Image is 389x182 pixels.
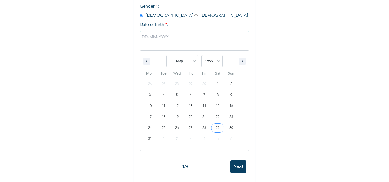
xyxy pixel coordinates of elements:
span: Wed [170,69,184,79]
div: 1 / 4 [140,163,230,170]
span: 5 [176,90,178,101]
button: 14 [197,101,211,112]
span: 1 [217,79,219,90]
span: 26 [175,123,179,134]
button: 18 [157,112,170,123]
button: 26 [170,123,184,134]
span: 28 [202,123,206,134]
button: 4 [157,90,170,101]
button: 19 [170,112,184,123]
button: 24 [143,123,157,134]
span: Date of Birth : [140,22,168,28]
button: 1 [211,79,225,90]
span: 3 [149,90,151,101]
button: 6 [184,90,198,101]
span: Tue [157,69,170,79]
span: 4 [163,90,164,101]
button: 21 [197,112,211,123]
span: 15 [216,101,219,112]
button: 15 [211,101,225,112]
button: 10 [143,101,157,112]
span: Thu [184,69,198,79]
button: 22 [211,112,225,123]
span: Fri [197,69,211,79]
input: DD-MM-YYYY [140,31,249,43]
button: 2 [224,79,238,90]
span: 8 [217,90,219,101]
span: 22 [216,112,219,123]
span: 17 [148,112,152,123]
span: 9 [230,90,232,101]
span: Gender : [DEMOGRAPHIC_DATA] [DEMOGRAPHIC_DATA] [140,4,248,18]
span: 10 [148,101,152,112]
input: Next [230,160,246,173]
span: 16 [229,101,233,112]
button: 28 [197,123,211,134]
span: 25 [162,123,165,134]
button: 9 [224,90,238,101]
button: 27 [184,123,198,134]
span: 7 [203,90,205,101]
span: Sat [211,69,225,79]
span: 12 [175,101,179,112]
span: 21 [202,112,206,123]
span: 6 [190,90,191,101]
span: 20 [189,112,192,123]
button: 25 [157,123,170,134]
span: Sun [224,69,238,79]
button: 3 [143,90,157,101]
span: 30 [229,123,233,134]
span: 2 [230,79,232,90]
button: 13 [184,101,198,112]
span: 29 [216,123,219,134]
button: 11 [157,101,170,112]
span: 11 [162,101,165,112]
span: 23 [229,112,233,123]
span: 31 [148,134,152,145]
span: 14 [202,101,206,112]
button: 16 [224,101,238,112]
button: 12 [170,101,184,112]
span: 18 [162,112,165,123]
button: 5 [170,90,184,101]
span: 13 [189,101,192,112]
span: 19 [175,112,179,123]
button: 17 [143,112,157,123]
button: 20 [184,112,198,123]
button: 7 [197,90,211,101]
button: 30 [224,123,238,134]
span: 24 [148,123,152,134]
button: 31 [143,134,157,145]
button: 23 [224,112,238,123]
span: 27 [189,123,192,134]
span: Mon [143,69,157,79]
button: 8 [211,90,225,101]
button: 29 [211,123,225,134]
